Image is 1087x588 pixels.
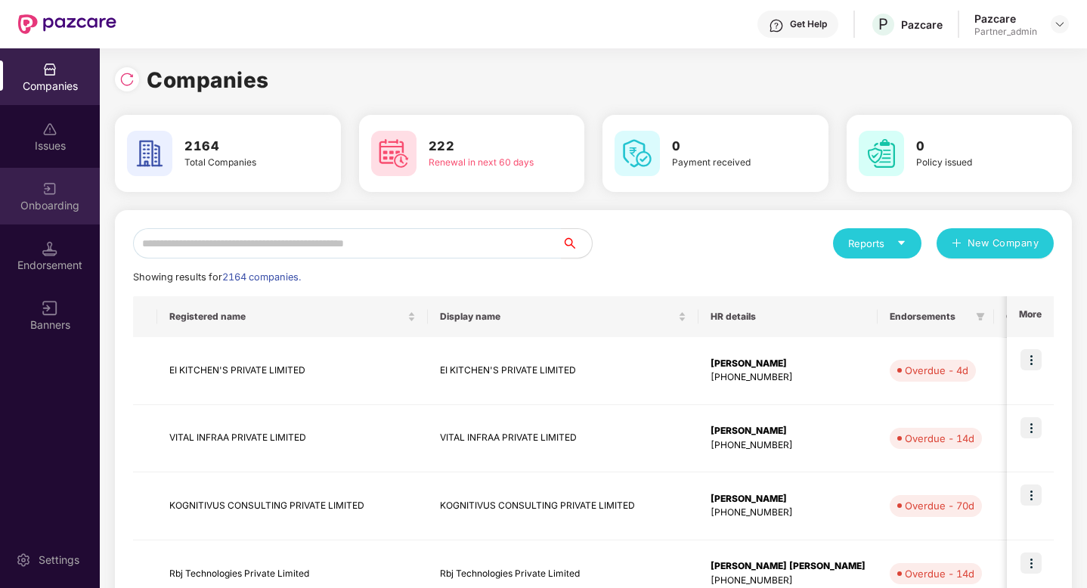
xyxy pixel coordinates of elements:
[16,552,31,568] img: svg+xml;base64,PHN2ZyBpZD0iU2V0dGluZy0yMHgyMCIgeG1sbnM9Imh0dHA6Ly93d3cudzMub3JnLzIwMDAvc3ZnIiB3aW...
[127,131,172,176] img: svg+xml;base64,PHN2ZyB4bWxucz0iaHR0cDovL3d3dy53My5vcmcvMjAwMC9zdmciIHdpZHRoPSI2MCIgaGVpZ2h0PSI2MC...
[897,238,906,248] span: caret-down
[428,296,698,337] th: Display name
[905,566,974,581] div: Overdue - 14d
[184,156,297,170] div: Total Companies
[711,492,866,506] div: [PERSON_NAME]
[769,18,784,33] img: svg+xml;base64,PHN2ZyBpZD0iSGVscC0zMngzMiIgeG1sbnM9Imh0dHA6Ly93d3cudzMub3JnLzIwMDAvc3ZnIiB3aWR0aD...
[937,228,1054,258] button: plusNew Company
[440,311,675,323] span: Display name
[222,271,301,283] span: 2164 companies.
[848,236,906,251] div: Reports
[711,559,866,574] div: [PERSON_NAME] [PERSON_NAME]
[42,181,57,197] img: svg+xml;base64,PHN2ZyB3aWR0aD0iMjAiIGhlaWdodD0iMjAiIHZpZXdCb3g9IjAgMCAyMCAyMCIgZmlsbD0ibm9uZSIgeG...
[429,137,541,156] h3: 222
[905,363,968,378] div: Overdue - 4d
[1020,417,1042,438] img: icon
[974,26,1037,38] div: Partner_admin
[672,137,785,156] h3: 0
[133,271,301,283] span: Showing results for
[42,241,57,256] img: svg+xml;base64,PHN2ZyB3aWR0aD0iMTQuNSIgaGVpZ2h0PSIxNC41IiB2aWV3Qm94PSIwIDAgMTYgMTYiIGZpbGw9Im5vbm...
[711,424,866,438] div: [PERSON_NAME]
[157,296,428,337] th: Registered name
[952,238,962,250] span: plus
[890,311,970,323] span: Endorsements
[119,72,135,87] img: svg+xml;base64,PHN2ZyBpZD0iUmVsb2FkLTMyeDMyIiB4bWxucz0iaHR0cDovL3d3dy53My5vcmcvMjAwMC9zdmciIHdpZH...
[905,498,974,513] div: Overdue - 70d
[905,431,974,446] div: Overdue - 14d
[711,357,866,371] div: [PERSON_NAME]
[1020,552,1042,574] img: icon
[42,122,57,137] img: svg+xml;base64,PHN2ZyBpZD0iSXNzdWVzX2Rpc2FibGVkIiB4bWxucz0iaHR0cDovL3d3dy53My5vcmcvMjAwMC9zdmciIH...
[429,156,541,170] div: Renewal in next 60 days
[42,62,57,77] img: svg+xml;base64,PHN2ZyBpZD0iQ29tcGFuaWVzIiB4bWxucz0iaHR0cDovL3d3dy53My5vcmcvMjAwMC9zdmciIHdpZHRoPS...
[974,11,1037,26] div: Pazcare
[878,15,888,33] span: P
[672,156,785,170] div: Payment received
[157,405,428,473] td: VITAL INFRAA PRIVATE LIMITED
[184,137,297,156] h3: 2164
[34,552,84,568] div: Settings
[428,472,698,540] td: KOGNITIVUS CONSULTING PRIVATE LIMITED
[147,63,269,97] h1: Companies
[157,472,428,540] td: KOGNITIVUS CONSULTING PRIVATE LIMITED
[916,156,1029,170] div: Policy issued
[1020,484,1042,506] img: icon
[561,228,593,258] button: search
[18,14,116,34] img: New Pazcare Logo
[711,438,866,453] div: [PHONE_NUMBER]
[859,131,904,176] img: svg+xml;base64,PHN2ZyB4bWxucz0iaHR0cDovL3d3dy53My5vcmcvMjAwMC9zdmciIHdpZHRoPSI2MCIgaGVpZ2h0PSI2MC...
[169,311,404,323] span: Registered name
[973,308,988,326] span: filter
[1020,349,1042,370] img: icon
[371,131,417,176] img: svg+xml;base64,PHN2ZyB4bWxucz0iaHR0cDovL3d3dy53My5vcmcvMjAwMC9zdmciIHdpZHRoPSI2MCIgaGVpZ2h0PSI2MC...
[711,370,866,385] div: [PHONE_NUMBER]
[428,337,698,405] td: EI KITCHEN'S PRIVATE LIMITED
[711,506,866,520] div: [PHONE_NUMBER]
[711,574,866,588] div: [PHONE_NUMBER]
[561,237,592,249] span: search
[968,236,1039,251] span: New Company
[1054,18,1066,30] img: svg+xml;base64,PHN2ZyBpZD0iRHJvcGRvd24tMzJ4MzIiIHhtbG5zPSJodHRwOi8vd3d3LnczLm9yZy8yMDAwL3N2ZyIgd2...
[901,17,943,32] div: Pazcare
[157,337,428,405] td: EI KITCHEN'S PRIVATE LIMITED
[615,131,660,176] img: svg+xml;base64,PHN2ZyB4bWxucz0iaHR0cDovL3d3dy53My5vcmcvMjAwMC9zdmciIHdpZHRoPSI2MCIgaGVpZ2h0PSI2MC...
[698,296,878,337] th: HR details
[42,301,57,316] img: svg+xml;base64,PHN2ZyB3aWR0aD0iMTYiIGhlaWdodD0iMTYiIHZpZXdCb3g9IjAgMCAxNiAxNiIgZmlsbD0ibm9uZSIgeG...
[916,137,1029,156] h3: 0
[790,18,827,30] div: Get Help
[976,312,985,321] span: filter
[1007,296,1054,337] th: More
[428,405,698,473] td: VITAL INFRAA PRIVATE LIMITED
